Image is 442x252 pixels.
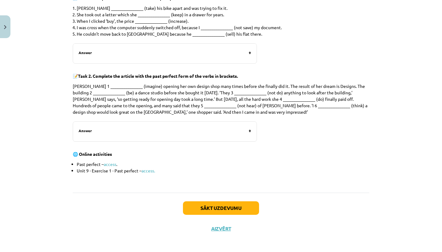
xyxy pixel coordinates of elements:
[73,83,369,115] p: [PERSON_NAME] 1 _______________ (imagine) opening her own design shop many times before she final...
[73,122,257,140] label: Answer
[73,73,369,79] p: 📝
[142,168,155,173] a: access.
[78,73,238,79] strong: Task 2. Complete the article with the past perfect form of the verbs in brackets.
[77,31,369,37] li: He couldn’t move back to [GEOGRAPHIC_DATA] because he _______________ (sell) his flat there.
[104,161,116,167] a: access
[77,18,369,24] li: When I clicked ‘buy’, the price _______________ (increase).
[77,161,369,167] li: Past perfect – .
[73,44,257,61] label: Answer
[183,201,259,215] button: Sākt uzdevumu
[77,5,369,11] li: [PERSON_NAME] _______________ (take) his bike apart and was trying to fix it.
[77,11,369,18] li: She took out a letter which she _______________ (keep) in a drawer for years.
[73,151,112,157] strong: 🌐 Online activities
[211,226,231,231] button: Aizvērt
[4,25,6,29] img: icon-close-lesson-0947bae3869378f0d4975bcd49f059093ad1ed9edebbc8119c70593378902aed.svg
[77,24,369,31] li: I was cross when the computer suddenly switched off, because I _______________ (not save) my docu...
[77,167,369,174] li: Unit 9 - Exercise 1 - Past perfect –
